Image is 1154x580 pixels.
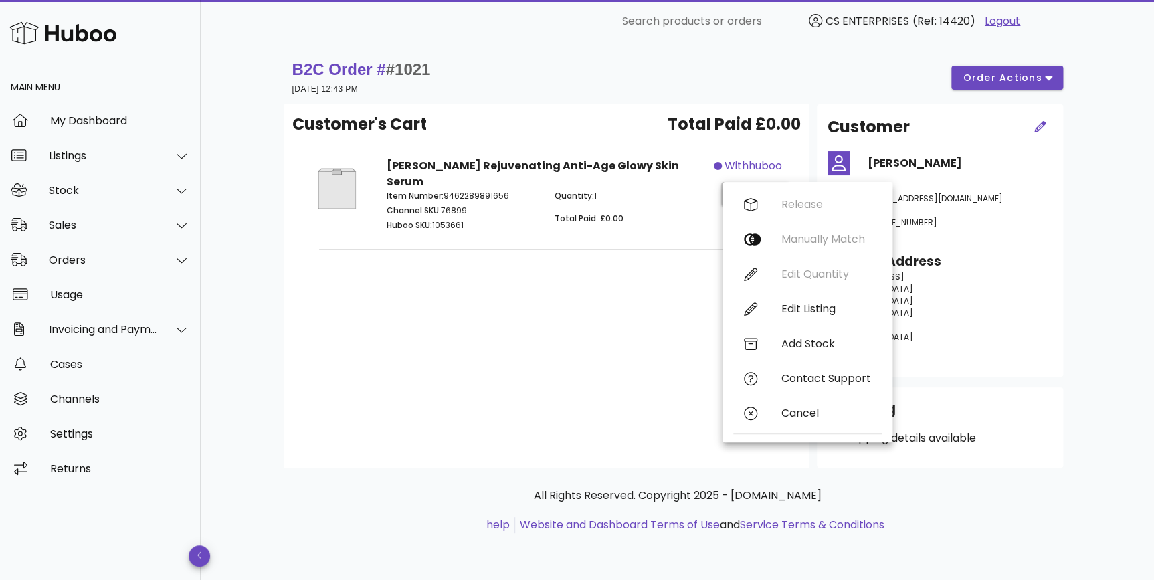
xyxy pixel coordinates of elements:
p: No shipping details available [828,430,1052,446]
span: Channel SKU: [387,205,441,216]
div: Cases [50,358,190,371]
h2: Customer [828,115,910,139]
div: My Dashboard [50,114,190,127]
p: 76899 [387,205,539,217]
span: [PHONE_NUMBER] [868,217,937,228]
span: Item Number: [387,190,444,201]
li: and [515,517,884,533]
strong: [PERSON_NAME] Rejuvenating Anti-Age Glowy Skin Serum [387,158,679,189]
div: Stock [49,184,158,197]
p: 1053661 [387,219,539,231]
div: Returns [50,462,190,475]
span: withhuboo [725,158,782,174]
h3: Shipping Address [828,252,1052,271]
img: Huboo Logo [9,19,116,47]
button: order actions [951,66,1062,90]
span: Huboo SKU: [387,219,432,231]
span: Customer's Cart [292,112,427,136]
div: Channels [50,393,190,405]
span: [EMAIL_ADDRESS][DOMAIN_NAME] [868,193,1003,204]
span: CS ENTERPRISES [826,13,909,29]
a: Logout [985,13,1020,29]
div: Edit Listing [781,302,871,315]
img: Product Image [303,158,371,219]
div: Add Stock [781,337,871,350]
small: [DATE] 12:43 PM [292,84,358,94]
span: Total Paid £0.00 [668,112,801,136]
span: Total Paid: £0.00 [554,213,623,224]
a: Website and Dashboard Terms of Use [520,517,720,533]
span: (Ref: 14420) [912,13,975,29]
span: order actions [962,71,1042,85]
a: help [486,517,510,533]
div: Contact Support [781,372,871,385]
p: 1 [554,190,706,202]
strong: B2C Order # [292,60,431,78]
div: Sales [49,219,158,231]
div: Listings [49,149,158,162]
div: Shipping [828,398,1052,430]
span: #1021 [386,60,431,78]
h4: [PERSON_NAME] [868,155,1052,171]
button: action [721,182,790,206]
div: Usage [50,288,190,301]
a: Service Terms & Conditions [740,517,884,533]
div: Settings [50,427,190,440]
div: Invoicing and Payments [49,323,158,336]
div: Cancel [781,407,871,419]
p: 9462289891656 [387,190,539,202]
div: Orders [49,254,158,266]
span: Quantity: [554,190,593,201]
p: All Rights Reserved. Copyright 2025 - [DOMAIN_NAME] [295,488,1060,504]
